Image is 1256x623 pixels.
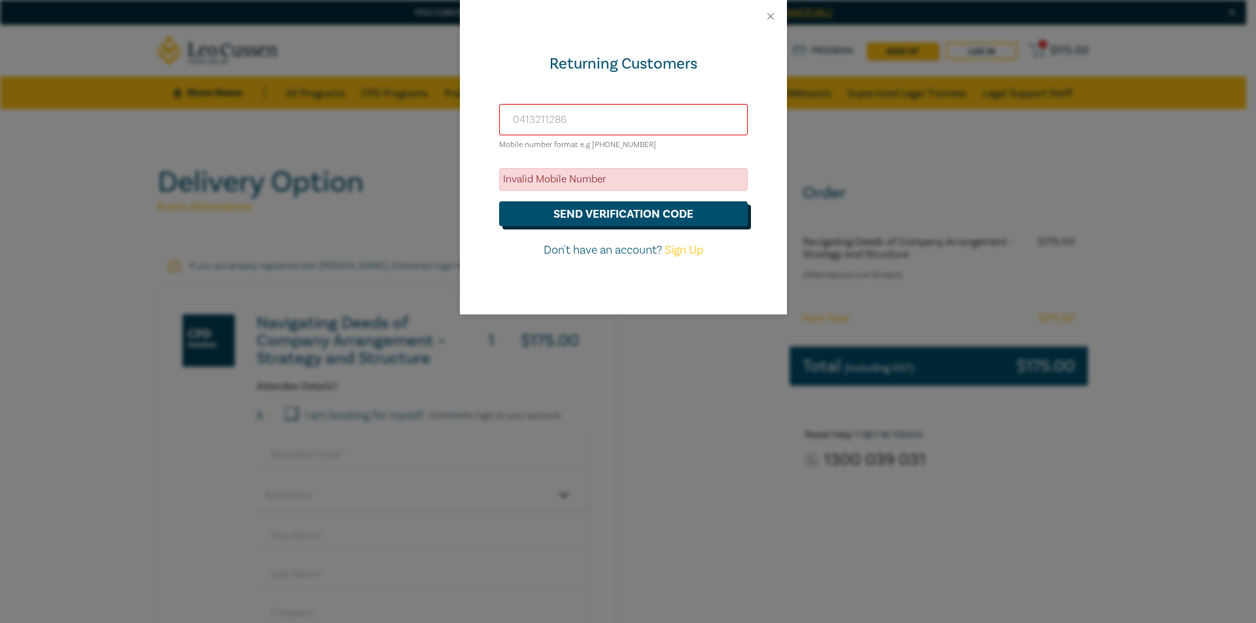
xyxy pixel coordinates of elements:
[499,168,748,191] div: Invalid Mobile Number
[665,243,703,258] a: Sign Up
[499,54,748,75] div: Returning Customers
[765,10,776,22] button: Close
[499,201,748,226] button: send verification code
[499,242,748,259] p: Don't have an account?
[499,140,656,150] small: Mobile number format e.g [PHONE_NUMBER]
[499,104,748,135] input: Enter email or Mobile number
